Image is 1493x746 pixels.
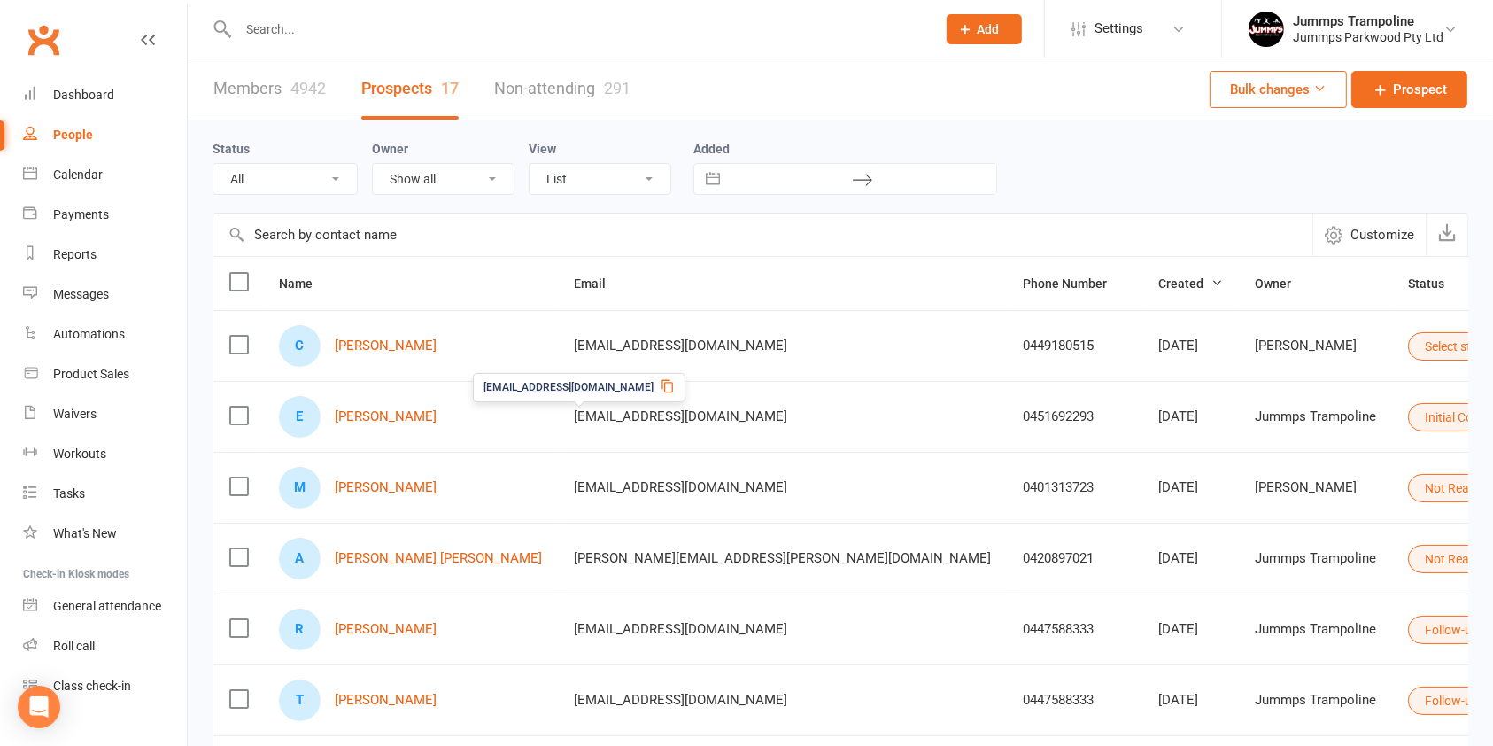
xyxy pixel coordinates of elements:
[1255,409,1376,424] div: Jummps Trampoline
[529,142,556,156] label: View
[1293,13,1443,29] div: Jummps Trampoline
[279,325,321,367] div: Charlotte
[1312,214,1426,256] button: Customize
[604,79,630,97] div: 291
[213,142,250,156] label: Status
[53,327,125,341] div: Automations
[23,474,187,514] a: Tasks
[1255,622,1376,637] div: Jummps Trampoline
[483,379,654,396] span: [EMAIL_ADDRESS][DOMAIN_NAME]
[53,88,114,102] div: Dashboard
[279,396,321,438] div: Eva
[574,541,991,575] span: [PERSON_NAME][EMAIL_ADDRESS][PERSON_NAME][DOMAIN_NAME]
[335,480,437,495] a: [PERSON_NAME]
[1210,71,1347,108] button: Bulk changes
[53,526,117,540] div: What's New
[1158,338,1223,354] div: [DATE]
[1408,273,1464,294] button: Status
[23,155,187,195] a: Calendar
[1023,693,1126,708] div: 0447588333
[23,514,187,554] a: What's New
[53,167,103,182] div: Calendar
[53,128,93,142] div: People
[53,639,95,653] div: Roll call
[1158,551,1223,566] div: [DATE]
[53,486,85,501] div: Tasks
[279,276,332,291] span: Name
[1255,480,1376,495] div: [PERSON_NAME]
[213,58,326,120] a: Members4942
[53,247,97,261] div: Reports
[23,75,187,115] a: Dashboard
[1095,9,1143,49] span: Settings
[335,338,437,354] a: [PERSON_NAME]
[290,79,326,97] div: 4942
[1350,224,1414,245] span: Customize
[53,367,129,381] div: Product Sales
[21,18,66,62] a: Clubworx
[1255,276,1311,291] span: Owner
[23,434,187,474] a: Workouts
[53,287,109,301] div: Messages
[335,622,437,637] a: [PERSON_NAME]
[372,142,408,156] label: Owner
[1023,480,1126,495] div: 0401313723
[23,115,187,155] a: People
[574,683,787,717] span: [EMAIL_ADDRESS][DOMAIN_NAME]
[441,79,459,97] div: 17
[213,214,1312,256] input: Search by contact name
[1023,551,1126,566] div: 0420897021
[1158,273,1223,294] button: Created
[1023,276,1126,291] span: Phone Number
[1158,693,1223,708] div: [DATE]
[1023,622,1126,637] div: 0447588333
[23,195,187,235] a: Payments
[693,142,997,156] label: Added
[978,22,1000,36] span: Add
[23,587,187,626] a: General attendance kiosk mode
[697,164,729,194] button: Interact with the calendar and add the check-in date for your trip.
[279,538,321,579] div: Amalia
[574,612,787,646] span: [EMAIL_ADDRESS][DOMAIN_NAME]
[53,207,109,221] div: Payments
[1023,273,1126,294] button: Phone Number
[18,686,60,728] div: Open Intercom Messenger
[23,394,187,434] a: Waivers
[335,551,542,566] a: [PERSON_NAME] [PERSON_NAME]
[1255,273,1311,294] button: Owner
[1158,622,1223,637] div: [DATE]
[1408,276,1464,291] span: Status
[53,679,131,693] div: Class check-in
[53,447,106,461] div: Workouts
[1158,480,1223,495] div: [DATE]
[53,599,161,613] div: General attendance
[1255,693,1376,708] div: Jummps Trampoline
[1393,79,1447,100] span: Prospect
[574,273,625,294] button: Email
[574,329,787,362] span: [EMAIL_ADDRESS][DOMAIN_NAME]
[947,14,1022,44] button: Add
[23,626,187,666] a: Roll call
[335,693,437,708] a: [PERSON_NAME]
[23,315,187,354] a: Automations
[1023,338,1126,354] div: 0449180515
[23,354,187,394] a: Product Sales
[23,275,187,315] a: Messages
[1158,276,1223,291] span: Created
[23,235,187,275] a: Reports
[279,609,321,650] div: Rose
[574,470,787,504] span: [EMAIL_ADDRESS][DOMAIN_NAME]
[574,400,787,433] span: [EMAIL_ADDRESS][DOMAIN_NAME]
[1293,29,1443,45] div: Jummps Parkwood Pty Ltd
[335,409,437,424] a: [PERSON_NAME]
[574,276,625,291] span: Email
[279,680,321,721] div: Theodore
[1255,551,1376,566] div: Jummps Trampoline
[279,273,332,294] button: Name
[1255,338,1376,354] div: [PERSON_NAME]
[23,666,187,706] a: Class kiosk mode
[279,467,321,509] div: Manaia
[1023,409,1126,424] div: 0451692293
[1158,409,1223,424] div: [DATE]
[233,17,924,42] input: Search...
